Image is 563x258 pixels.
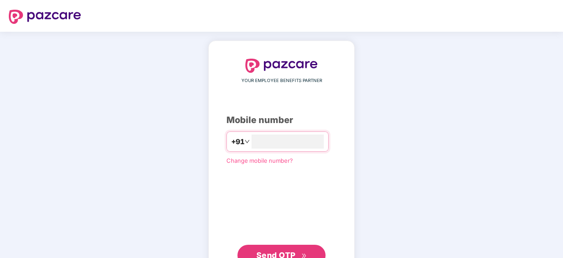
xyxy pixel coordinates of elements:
span: down [244,139,250,144]
img: logo [245,59,318,73]
a: Change mobile number? [226,157,293,164]
span: +91 [231,136,244,147]
img: logo [9,10,81,24]
span: YOUR EMPLOYEE BENEFITS PARTNER [241,77,322,84]
div: Mobile number [226,113,337,127]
